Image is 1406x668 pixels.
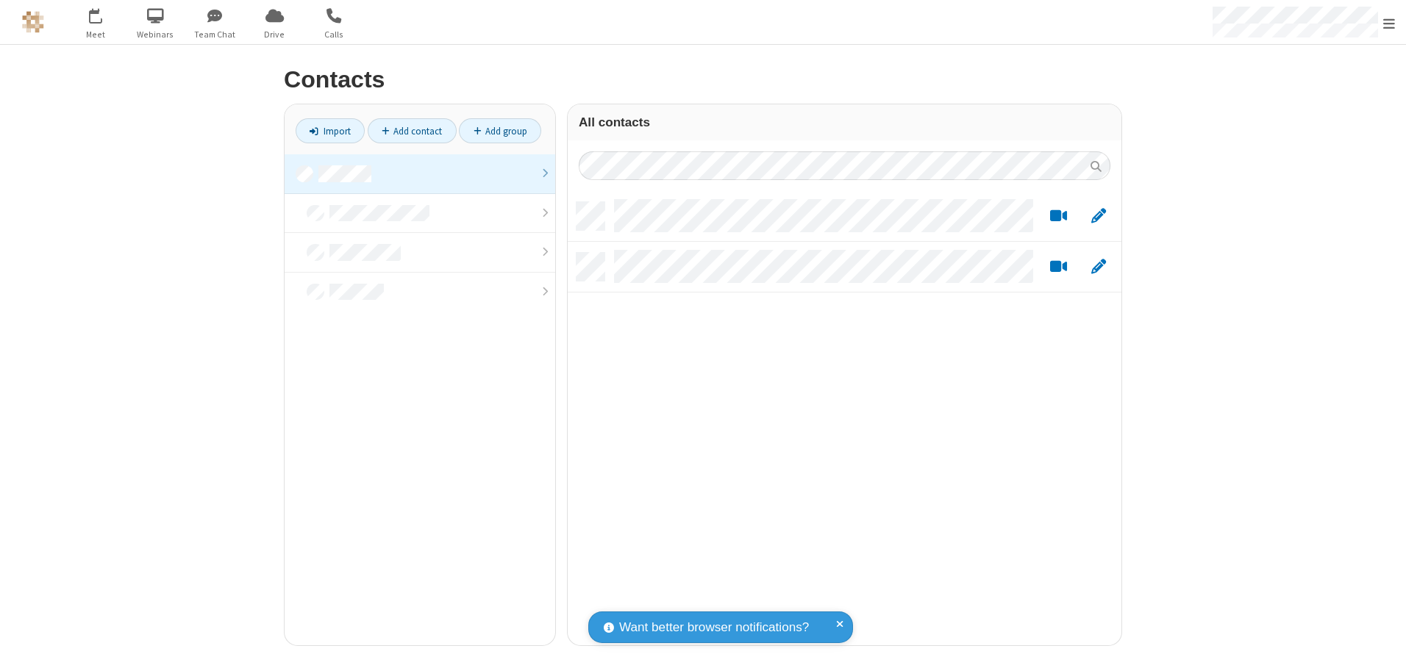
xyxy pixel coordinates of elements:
span: Want better browser notifications? [619,618,809,637]
span: Meet [68,28,124,41]
div: grid [568,191,1121,645]
a: Import [296,118,365,143]
span: Webinars [128,28,183,41]
span: Calls [307,28,362,41]
button: Edit [1084,258,1113,276]
h2: Contacts [284,67,1122,93]
div: 2 [99,8,109,19]
a: Add contact [368,118,457,143]
h3: All contacts [579,115,1110,129]
button: Start a video meeting [1044,258,1073,276]
a: Add group [459,118,541,143]
button: Start a video meeting [1044,207,1073,226]
button: Edit [1084,207,1113,226]
img: QA Selenium DO NOT DELETE OR CHANGE [22,11,44,33]
span: Team Chat [188,28,243,41]
span: Drive [247,28,302,41]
